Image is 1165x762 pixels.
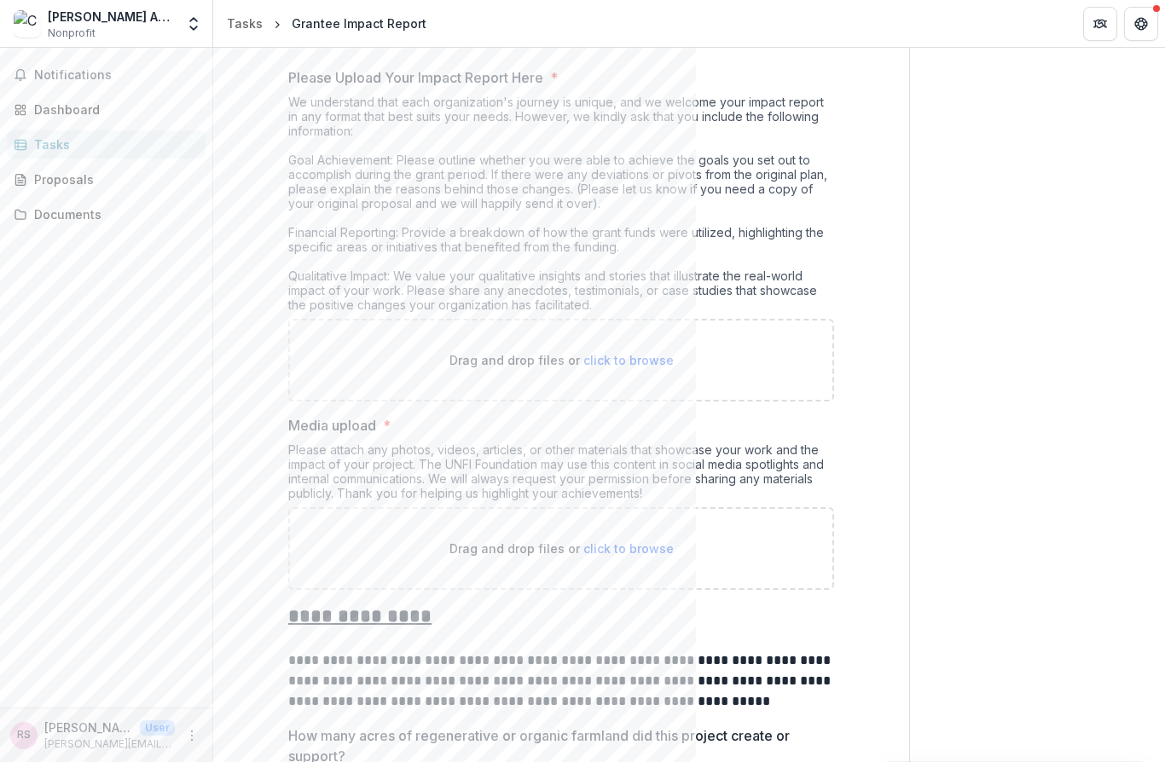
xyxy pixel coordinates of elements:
[288,95,834,319] div: We understand that each organization's journey is unique, and we welcome your impact report in an...
[227,14,263,32] div: Tasks
[182,7,206,41] button: Open entity switcher
[583,353,674,367] span: click to browse
[7,95,206,124] a: Dashboard
[220,11,433,36] nav: breadcrumb
[583,541,674,556] span: click to browse
[288,67,543,88] p: Please Upload Your Impact Report Here
[292,14,426,32] div: Grantee Impact Report
[7,200,206,228] a: Documents
[34,68,199,83] span: Notifications
[7,61,206,89] button: Notifications
[140,720,175,736] p: User
[449,351,674,369] p: Drag and drop files or
[288,442,834,507] div: Please attach any photos, videos, articles, or other materials that showcase your work and the im...
[34,170,192,188] div: Proposals
[44,719,133,736] p: [PERSON_NAME]
[48,26,96,41] span: Nonprofit
[220,11,270,36] a: Tasks
[449,540,674,557] p: Drag and drop files or
[34,101,192,118] div: Dashboard
[14,10,41,38] img: Chester Agricultural Center Inc
[182,725,202,746] button: More
[34,205,192,223] div: Documents
[7,130,206,159] a: Tasks
[7,165,206,193] a: Proposals
[34,136,192,153] div: Tasks
[1083,7,1117,41] button: Partners
[288,415,376,436] p: Media upload
[48,8,175,26] div: [PERSON_NAME] Agricultural Center Inc
[17,730,31,741] div: Rachel Schneider
[44,736,175,752] p: [PERSON_NAME][EMAIL_ADDRESS][DOMAIN_NAME]
[1124,7,1158,41] button: Get Help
